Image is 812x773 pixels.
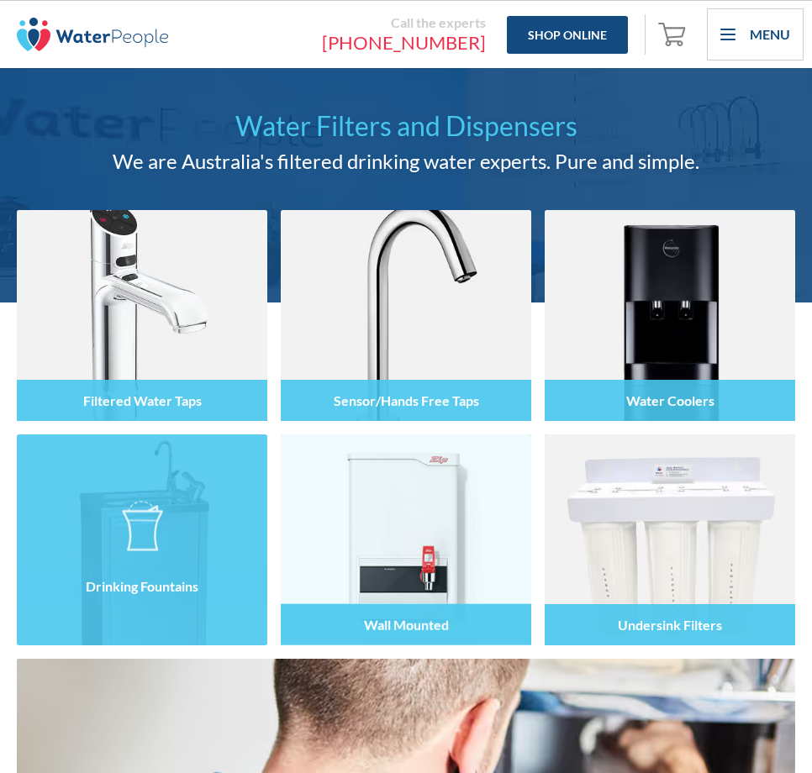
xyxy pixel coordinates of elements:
img: The Water People [17,18,168,51]
img: Filtered Water Taps [17,210,267,421]
h4: Undersink Filters [618,617,722,633]
h4: Wall Mounted [364,617,449,633]
h4: Drinking Fountains [86,578,198,594]
img: Sensor/Hands Free Taps [281,210,531,421]
img: Wall Mounted [281,434,531,645]
h4: Filtered Water Taps [83,392,202,408]
div: Call the experts [185,14,486,31]
h4: Sensor/Hands Free Taps [334,392,479,408]
img: shopping cart [658,20,690,47]
div: Menu [750,24,790,45]
h4: Water Coolers [626,392,714,408]
img: Water Coolers [545,210,795,421]
div: menu [707,8,804,60]
a: Open empty cart [654,14,694,55]
a: Shop Online [507,16,628,54]
a: [PHONE_NUMBER] [185,31,486,55]
img: Undersink Filters [545,434,795,645]
img: Drinking Fountains [17,434,267,645]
